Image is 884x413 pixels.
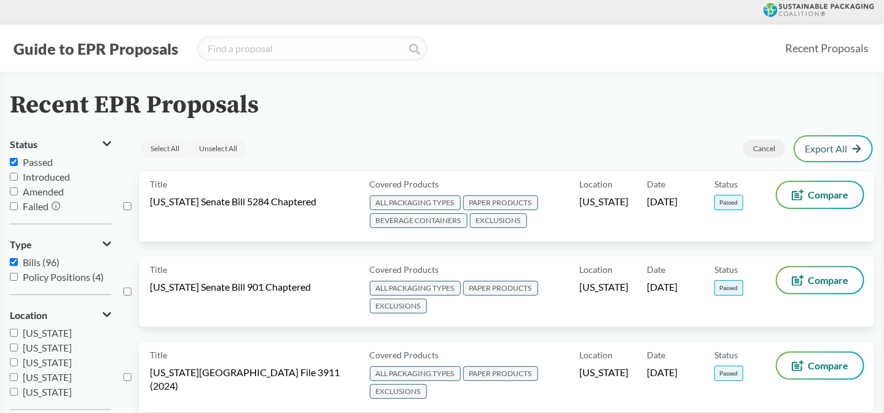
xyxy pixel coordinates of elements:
button: Type [10,234,111,255]
input: Failed [10,202,18,210]
span: Covered Products [370,263,439,276]
span: [US_STATE] [23,342,72,353]
span: Passed [23,156,53,168]
span: [DATE] [647,280,678,294]
span: Compare [808,190,848,200]
input: Find a proposal [197,36,428,61]
span: Compare [808,361,848,371]
span: Passed [714,366,743,381]
span: PAPER PRODUCTS [463,366,538,381]
span: Location [579,178,612,191]
div: Cancel [743,140,785,158]
span: Status [714,263,738,276]
a: Export All [805,144,862,154]
span: [US_STATE] [23,386,72,398]
span: Passed [714,195,743,210]
span: Bills (96) [23,256,60,268]
span: EXCLUSIONS [470,213,527,228]
input: Bills (96) [10,258,18,266]
span: Covered Products [370,348,439,361]
span: [US_STATE] Senate Bill 5284 Chaptered [150,195,316,208]
span: Policy Positions (4) [23,271,104,283]
span: PAPER PRODUCTS [463,195,538,210]
button: Guide to EPR Proposals [10,39,182,58]
span: Date [647,263,665,276]
span: Failed [23,200,49,212]
span: ALL PACKAGING TYPES [370,195,461,210]
input: [US_STATE] [10,358,18,366]
span: [US_STATE] [23,327,72,339]
span: Location [10,310,47,321]
input: Introduced [10,173,18,181]
span: Date [647,348,665,361]
button: Compare [777,182,863,208]
span: Location [579,348,612,361]
span: Title [150,178,167,191]
span: [US_STATE] [579,195,628,208]
input: Amended [10,187,18,195]
span: Location [579,263,612,276]
div: Unselect All [189,140,247,158]
span: Title [150,263,167,276]
span: [US_STATE] [23,371,72,383]
span: Passed [714,280,743,296]
h2: Recent EPR Proposals [10,92,259,119]
button: Compare [777,353,863,379]
input: [US_STATE] [10,388,18,396]
span: BEVERAGE CONTAINERS [370,213,467,228]
input: [US_STATE] [10,329,18,337]
span: Status [10,139,37,150]
span: Compare [808,275,848,285]
span: [US_STATE] Senate Bill 901 Chaptered [150,280,311,294]
span: [US_STATE] [579,280,628,294]
span: EXCLUSIONS [370,384,427,399]
span: Introduced [23,171,70,183]
span: EXCLUSIONS [370,299,427,313]
button: Status [10,134,111,155]
span: Type [10,239,32,250]
span: [US_STATE] [579,366,628,379]
span: [US_STATE] [23,356,72,368]
span: Covered Products [370,178,439,191]
input: [US_STATE] [10,373,18,381]
span: ALL PACKAGING TYPES [370,281,461,296]
button: Location [10,305,111,326]
span: [US_STATE][GEOGRAPHIC_DATA] File 3911 (2024) [150,366,355,393]
span: Status [714,348,738,361]
input: Passed [10,158,18,166]
button: Compare [777,267,863,293]
input: Policy Positions (4) [10,273,18,281]
a: Recent Proposals [780,34,874,62]
input: [US_STATE] [10,344,18,352]
span: Date [647,178,665,191]
span: ALL PACKAGING TYPES [370,366,461,381]
div: Select All [141,140,189,158]
span: Title [150,348,167,361]
span: [DATE] [647,366,678,379]
span: [DATE] [647,195,678,208]
span: Amended [23,186,64,197]
span: Status [714,178,738,191]
span: PAPER PRODUCTS [463,281,538,296]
